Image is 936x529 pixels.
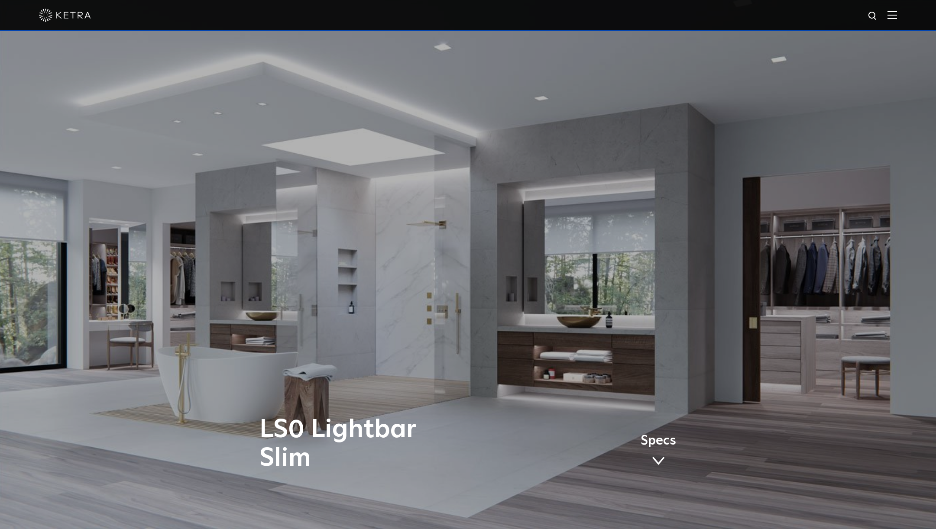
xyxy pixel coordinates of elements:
[887,11,897,19] img: Hamburger%20Nav.svg
[259,416,504,473] h1: LS0 Lightbar Slim
[641,435,676,447] span: Specs
[39,9,91,22] img: ketra-logo-2019-white
[868,11,878,22] img: search icon
[641,435,676,468] a: Specs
